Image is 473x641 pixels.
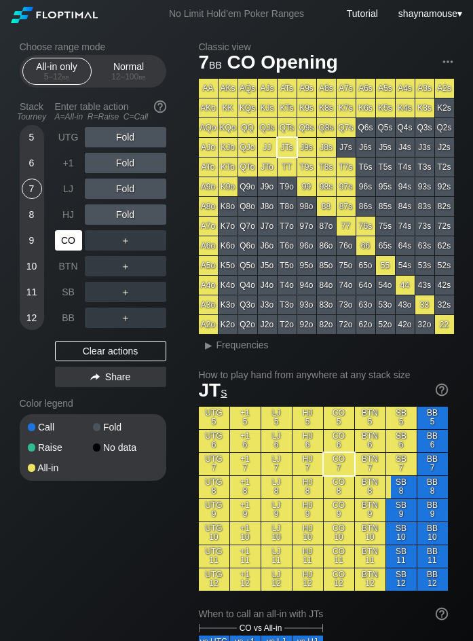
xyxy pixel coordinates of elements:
[199,177,218,196] div: A9o
[435,256,454,275] div: 52s
[28,422,93,432] div: Call
[230,476,261,498] div: +1 8
[278,276,297,295] div: T4o
[199,315,218,334] div: A2o
[90,373,100,381] img: share.864f2f62.svg
[337,256,356,275] div: 75o
[317,79,336,98] div: A8s
[317,158,336,177] div: T8s
[219,295,238,314] div: K3o
[415,236,434,255] div: 63s
[219,217,238,236] div: K7o
[317,295,336,314] div: 83o
[417,430,448,452] div: BB 6
[199,276,218,295] div: A4o
[258,276,277,295] div: J4o
[337,197,356,216] div: 87s
[317,98,336,117] div: K8s
[386,522,417,545] div: SB 10
[219,276,238,295] div: K4o
[356,197,375,216] div: 86s
[396,98,415,117] div: K4s
[55,282,82,302] div: SB
[278,138,297,157] div: JTs
[149,8,324,22] div: No Limit Hold’em Poker Ranges
[199,41,454,52] h2: Classic view
[199,256,218,275] div: A5o
[396,138,415,157] div: J4s
[337,236,356,255] div: 76o
[55,308,82,328] div: BB
[55,256,82,276] div: BTN
[324,568,354,591] div: CO 12
[199,98,218,117] div: AKo
[415,276,434,295] div: 43s
[238,315,257,334] div: Q2o
[376,315,395,334] div: 52o
[297,197,316,216] div: 98o
[278,197,297,216] div: T8o
[324,499,354,521] div: CO 9
[386,453,417,475] div: SB 7
[376,98,395,117] div: K5s
[278,79,297,98] div: ATs
[395,6,464,21] div: ▾
[417,499,448,521] div: BB 9
[199,118,218,137] div: AQo
[230,499,261,521] div: +1 9
[199,430,229,452] div: UTG 6
[356,177,375,196] div: 96s
[230,568,261,591] div: +1 12
[199,138,218,157] div: AJo
[297,98,316,117] div: K9s
[435,197,454,216] div: 82s
[197,52,224,75] span: 7
[261,407,292,429] div: LJ 5
[396,118,415,137] div: Q4s
[258,98,277,117] div: KJs
[435,98,454,117] div: K2s
[356,158,375,177] div: T6s
[26,58,88,84] div: All-in only
[55,204,82,225] div: HJ
[386,476,417,498] div: SB 8
[219,79,238,98] div: AKs
[22,204,42,225] div: 8
[435,217,454,236] div: 72s
[238,256,257,275] div: Q5o
[396,315,415,334] div: 42o
[356,315,375,334] div: 62o
[396,197,415,216] div: 84s
[324,407,354,429] div: CO 5
[396,217,415,236] div: 74s
[258,315,277,334] div: J2o
[355,476,385,498] div: BTN 8
[356,256,375,275] div: 65o
[415,197,434,216] div: 83s
[355,453,385,475] div: BTN 7
[199,407,229,429] div: UTG 5
[396,177,415,196] div: 94s
[199,79,218,98] div: AA
[238,138,257,157] div: QJo
[230,522,261,545] div: +1 10
[337,118,356,137] div: Q7s
[396,236,415,255] div: 64s
[199,476,229,498] div: UTG 8
[55,367,166,387] div: Share
[258,118,277,137] div: QJs
[199,380,227,401] span: JT
[396,295,415,314] div: 43o
[20,392,166,414] div: Color legend
[278,118,297,137] div: QTs
[376,236,395,255] div: 65s
[355,407,385,429] div: BTN 5
[22,308,42,328] div: 12
[337,177,356,196] div: 97s
[297,158,316,177] div: T9s
[238,79,257,98] div: AQs
[20,41,166,52] h2: Choose range mode
[417,453,448,475] div: BB 7
[398,8,457,19] span: shaynamouse
[278,256,297,275] div: T5o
